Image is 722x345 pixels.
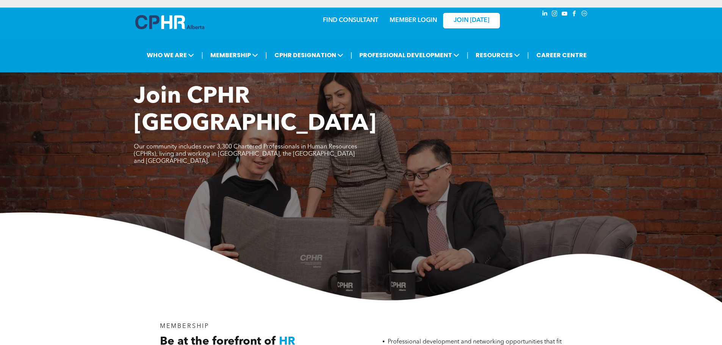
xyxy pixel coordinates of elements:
[561,9,569,20] a: youtube
[265,47,267,63] li: |
[390,17,437,23] a: MEMBER LOGIN
[134,86,376,136] span: Join CPHR [GEOGRAPHIC_DATA]
[272,48,346,62] span: CPHR DESIGNATION
[534,48,589,62] a: CAREER CENTRE
[134,144,357,164] span: Our community includes over 3,300 Chartered Professionals in Human Resources (CPHRs), living and ...
[323,17,378,23] a: FIND CONSULTANT
[160,323,210,329] span: MEMBERSHIP
[357,48,462,62] span: PROFESSIONAL DEVELOPMENT
[454,17,489,24] span: JOIN [DATE]
[467,47,468,63] li: |
[135,15,204,29] img: A blue and white logo for cp alberta
[580,9,589,20] a: Social network
[144,48,196,62] span: WHO WE ARE
[541,9,549,20] a: linkedin
[351,47,352,63] li: |
[208,48,260,62] span: MEMBERSHIP
[551,9,559,20] a: instagram
[527,47,529,63] li: |
[443,13,500,28] a: JOIN [DATE]
[201,47,203,63] li: |
[473,48,522,62] span: RESOURCES
[570,9,579,20] a: facebook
